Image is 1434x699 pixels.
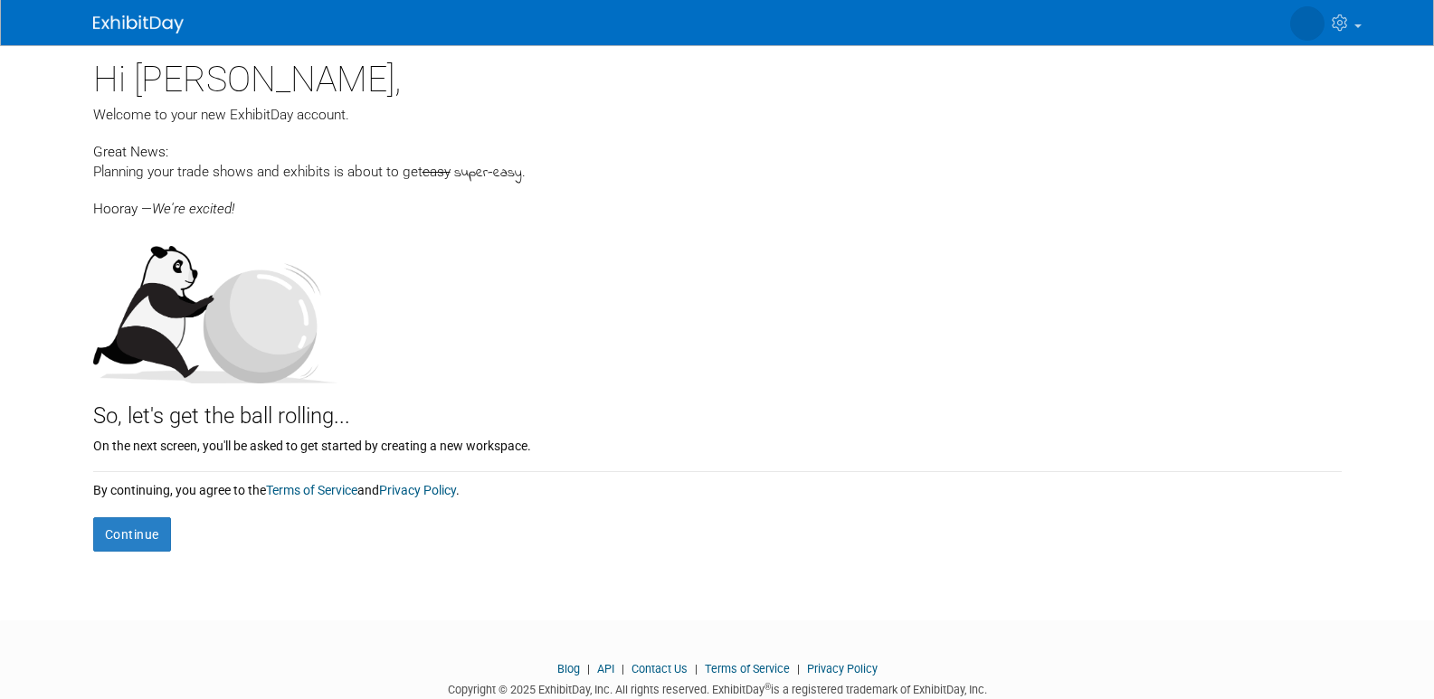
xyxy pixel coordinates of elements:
a: Terms of Service [266,483,357,497]
button: Continue [93,517,171,552]
span: | [617,662,629,675]
div: Hooray — [93,184,1342,219]
span: | [583,662,594,675]
a: Privacy Policy [807,662,878,675]
img: ExhibitDay [93,15,184,33]
div: Planning your trade shows and exhibits is about to get . [93,162,1342,184]
div: By continuing, you agree to the and . [93,472,1342,499]
a: Blog [557,662,580,675]
div: On the next screen, you'll be asked to get started by creating a new workspace. [93,432,1342,455]
div: Welcome to your new ExhibitDay account. [93,105,1342,125]
div: So, let's get the ball rolling... [93,383,1342,432]
div: Hi [PERSON_NAME], [93,45,1342,105]
span: super-easy [454,163,522,184]
img: Jason Hodges [1290,6,1325,41]
sup: ® [764,682,771,692]
a: Contact Us [632,662,688,675]
a: Terms of Service [705,662,790,675]
img: Let's get the ball rolling [93,228,337,383]
span: | [793,662,804,675]
a: Privacy Policy [379,483,456,497]
a: API [597,662,614,675]
div: Great News: [93,141,1342,162]
span: easy [423,164,451,180]
span: We're excited! [152,201,234,217]
span: | [690,662,702,675]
